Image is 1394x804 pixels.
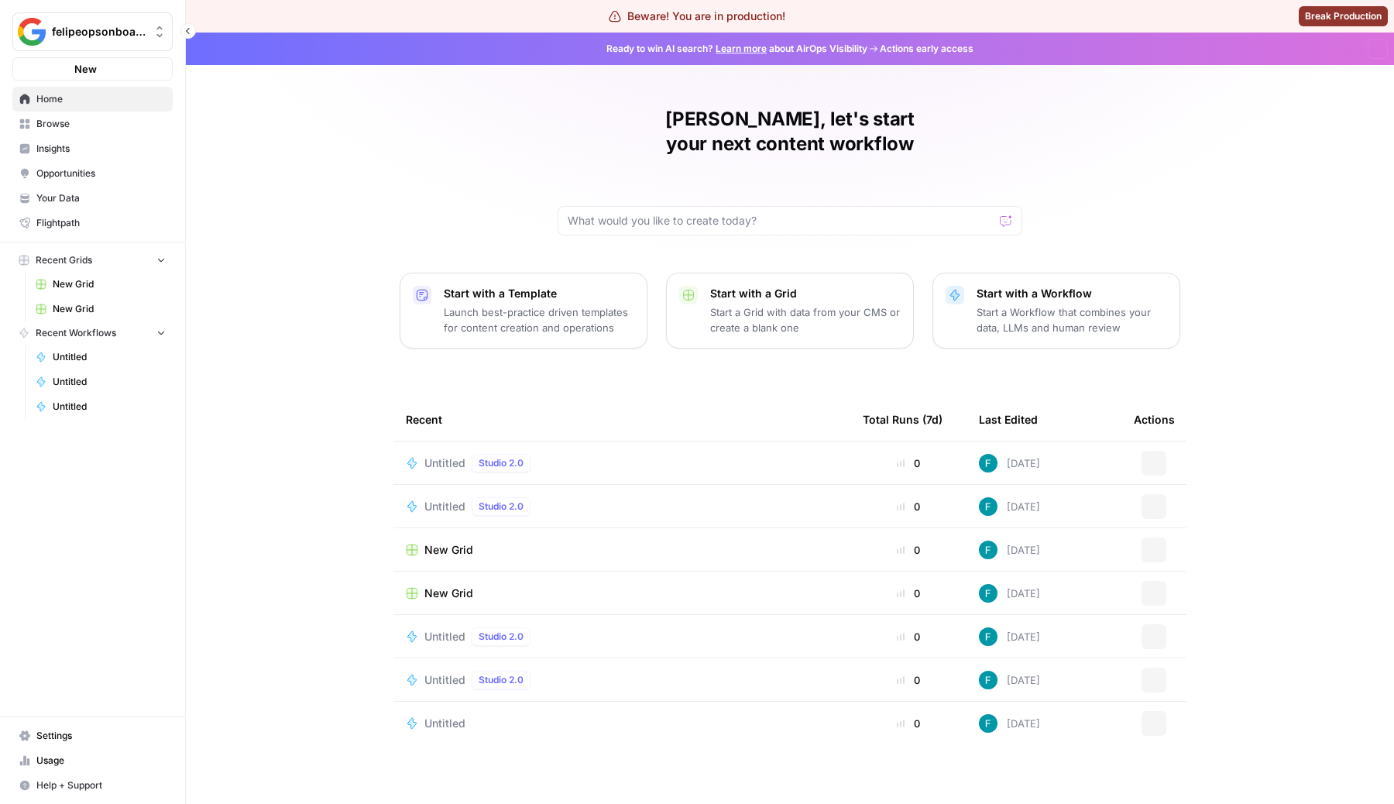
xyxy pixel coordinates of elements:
span: felipeopsonboarding [52,24,146,40]
button: New [12,57,173,81]
button: Start with a GridStart a Grid with data from your CMS or create a blank one [666,273,914,349]
a: Untitled [29,345,173,369]
a: New Grid [29,297,173,321]
span: Untitled [424,455,465,471]
a: Browse [12,112,173,136]
span: Untitled [53,400,166,414]
img: 3qwd99qm5jrkms79koxglshcff0m [979,714,997,733]
a: New Grid [406,542,838,558]
span: New Grid [53,302,166,316]
div: [DATE] [979,584,1040,603]
a: Settings [12,723,173,748]
button: Help + Support [12,773,173,798]
div: 0 [863,542,954,558]
span: Ready to win AI search? about AirOps Visibility [606,42,867,56]
div: Beware! You are in production! [609,9,785,24]
a: Your Data [12,186,173,211]
span: Untitled [53,375,166,389]
img: 3qwd99qm5jrkms79koxglshcff0m [979,627,997,646]
span: Studio 2.0 [479,630,524,644]
h1: [PERSON_NAME], let's start your next content workflow [558,107,1022,156]
span: Help + Support [36,778,166,792]
a: New Grid [406,586,838,601]
span: New [74,61,97,77]
span: Opportunities [36,167,166,180]
span: Recent Grids [36,253,92,267]
span: New Grid [424,542,473,558]
a: Learn more [716,43,767,54]
a: Untitled [406,716,838,731]
span: Studio 2.0 [479,673,524,687]
input: What would you like to create today? [568,213,994,228]
a: Flightpath [12,211,173,235]
span: New Grid [53,277,166,291]
span: Studio 2.0 [479,500,524,514]
a: New Grid [29,272,173,297]
a: UntitledStudio 2.0 [406,671,838,689]
div: Actions [1134,398,1175,441]
a: Usage [12,748,173,773]
a: Opportunities [12,161,173,186]
div: [DATE] [979,497,1040,516]
div: 0 [863,586,954,601]
button: Workspace: felipeopsonboarding [12,12,173,51]
img: 3qwd99qm5jrkms79koxglshcff0m [979,497,997,516]
p: Start a Grid with data from your CMS or create a blank one [710,304,901,335]
button: Recent Grids [12,249,173,272]
span: Settings [36,729,166,743]
p: Launch best-practice driven templates for content creation and operations [444,304,634,335]
div: 0 [863,629,954,644]
button: Start with a TemplateLaunch best-practice driven templates for content creation and operations [400,273,647,349]
span: Studio 2.0 [479,456,524,470]
div: 0 [863,499,954,514]
span: Your Data [36,191,166,205]
div: 0 [863,672,954,688]
a: Untitled [29,394,173,419]
a: Home [12,87,173,112]
span: Recent Workflows [36,326,116,340]
img: 3qwd99qm5jrkms79koxglshcff0m [979,454,997,472]
span: New Grid [424,586,473,601]
div: Total Runs (7d) [863,398,942,441]
span: Untitled [424,499,465,514]
div: 0 [863,716,954,731]
button: Start with a WorkflowStart a Workflow that combines your data, LLMs and human review [932,273,1180,349]
a: UntitledStudio 2.0 [406,497,838,516]
button: Recent Workflows [12,321,173,345]
div: [DATE] [979,627,1040,646]
span: Browse [36,117,166,131]
span: Untitled [424,629,465,644]
img: 3qwd99qm5jrkms79koxglshcff0m [979,541,997,559]
div: [DATE] [979,671,1040,689]
span: Untitled [424,672,465,688]
span: Usage [36,754,166,768]
img: felipeopsonboarding Logo [18,18,46,46]
div: [DATE] [979,541,1040,559]
a: UntitledStudio 2.0 [406,627,838,646]
span: Break Production [1305,9,1382,23]
p: Start with a Template [444,286,634,301]
span: Insights [36,142,166,156]
span: Untitled [53,350,166,364]
a: Untitled [29,369,173,394]
img: 3qwd99qm5jrkms79koxglshcff0m [979,584,997,603]
p: Start with a Grid [710,286,901,301]
div: 0 [863,455,954,471]
div: [DATE] [979,454,1040,472]
span: Untitled [424,716,465,731]
div: [DATE] [979,714,1040,733]
p: Start with a Workflow [977,286,1167,301]
span: Home [36,92,166,106]
span: Flightpath [36,216,166,230]
p: Start a Workflow that combines your data, LLMs and human review [977,304,1167,335]
a: UntitledStudio 2.0 [406,454,838,472]
div: Last Edited [979,398,1038,441]
button: Break Production [1299,6,1388,26]
span: Actions early access [880,42,973,56]
div: Recent [406,398,838,441]
img: 3qwd99qm5jrkms79koxglshcff0m [979,671,997,689]
a: Insights [12,136,173,161]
